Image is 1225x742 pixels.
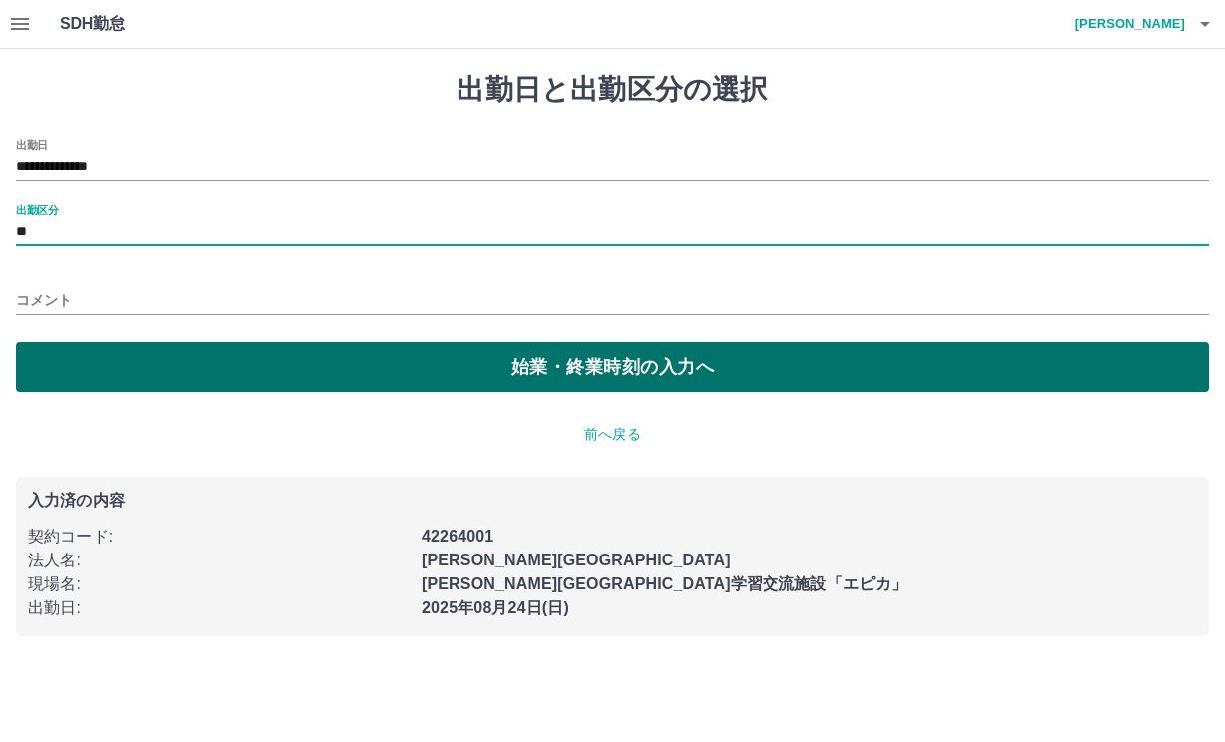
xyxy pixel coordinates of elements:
[16,202,58,217] label: 出勤区分
[422,575,907,592] b: [PERSON_NAME][GEOGRAPHIC_DATA]学習交流施設「エピカ」
[28,525,410,549] p: 契約コード :
[28,572,410,596] p: 現場名 :
[16,424,1209,445] p: 前へ戻る
[422,599,569,616] b: 2025年08月24日(日)
[28,493,1197,509] p: 入力済の内容
[16,137,48,152] label: 出勤日
[28,549,410,572] p: 法人名 :
[422,552,731,568] b: [PERSON_NAME][GEOGRAPHIC_DATA]
[16,342,1209,392] button: 始業・終業時刻の入力へ
[28,596,410,620] p: 出勤日 :
[16,73,1209,107] h1: 出勤日と出勤区分の選択
[422,528,493,545] b: 42264001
